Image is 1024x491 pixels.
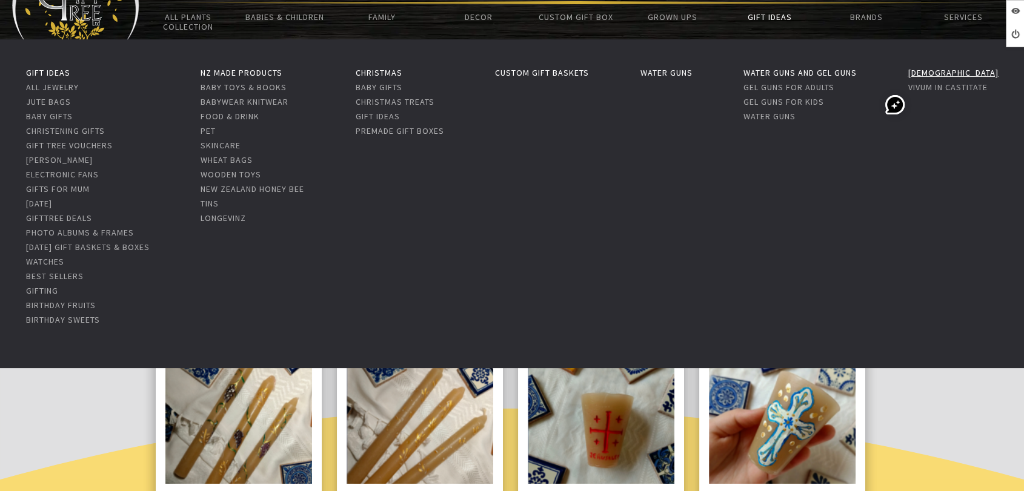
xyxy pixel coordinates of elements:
[26,96,71,107] a: Jute Bags
[818,4,915,30] a: Brands
[26,213,92,223] a: GiftTree Deals
[26,169,99,180] a: Electronic Fans
[201,169,261,180] a: Wooden Toys
[26,67,70,78] a: Gift Ideas
[721,4,818,30] a: Gift Ideas
[26,154,93,165] a: [PERSON_NAME]
[201,82,287,93] a: Baby Toys & Books
[908,67,999,78] a: [DEMOGRAPHIC_DATA]
[356,82,402,93] a: Baby Gifts
[26,300,96,311] a: Birthday Fruits
[26,183,90,194] a: Gifts For Mum
[356,96,434,107] a: Christmas Treats
[201,125,216,136] a: Pet
[743,96,824,107] a: Gel Guns For Kids
[908,82,988,93] a: Vivum in Castitate
[356,111,400,122] a: Gift Ideas
[356,125,444,136] a: Premade Gift Boxes
[743,67,857,78] a: Water Guns and Gel Guns
[236,4,333,30] a: Babies & Children
[201,154,253,165] a: Wheat Bags
[26,314,100,325] a: Birthday Sweets
[26,125,105,136] a: Christening Gifts
[26,111,73,122] a: Baby Gifts
[356,67,402,78] a: Christmas
[201,140,241,151] a: Skincare
[915,4,1012,30] a: Services
[201,67,282,78] a: NZ Made Products
[201,111,259,122] a: Food & Drink
[201,183,304,194] a: New Zealand Honey Bee
[26,227,134,238] a: Photo Albums & Frames
[527,4,624,30] a: Custom Gift Box
[640,67,693,78] a: Water Guns
[201,213,246,223] a: LongeviNZ
[26,256,64,267] a: Watches
[333,4,430,30] a: Family
[26,242,150,252] a: [DATE] Gift Baskets & Boxes
[26,271,84,282] a: Best Sellers
[26,140,113,151] a: Gift Tree Vouchers
[201,96,288,107] a: Babywear Knitwear
[26,82,79,93] a: All Jewelry
[201,198,219,209] a: Tins
[495,67,589,78] a: Custom Gift Baskets
[430,4,527,30] a: Decor
[624,4,721,30] a: Grown Ups
[26,285,58,296] a: Gifting
[26,198,52,209] a: [DATE]
[743,111,796,122] a: Water Guns
[743,82,834,93] a: Gel Guns For Adults
[139,4,236,39] a: All Plants Collection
